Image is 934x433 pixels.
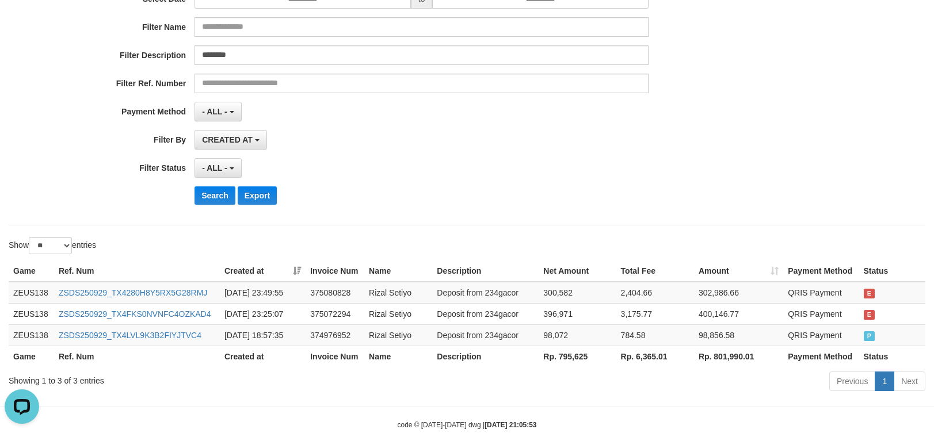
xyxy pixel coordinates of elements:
td: 3,175.77 [616,303,694,324]
th: Game [9,260,54,282]
a: ZSDS250929_TX4280H8Y5RX5G28RMJ [59,288,207,297]
td: [DATE] 18:57:35 [220,324,306,346]
td: 375072294 [306,303,364,324]
td: [DATE] 23:25:07 [220,303,306,324]
th: Total Fee [616,260,694,282]
span: EXPIRED [864,310,875,320]
th: Rp. 795,625 [539,346,616,367]
span: CREATED AT [202,135,253,144]
td: 300,582 [539,282,616,304]
a: ZSDS250929_TX4LVL9K3B2FIYJTVC4 [59,331,201,340]
td: Rizal Setiyo [364,282,432,304]
button: Search [195,186,235,205]
td: 2,404.66 [616,282,694,304]
th: Ref. Num [54,346,220,367]
td: Rizal Setiyo [364,303,432,324]
td: QRIS Payment [783,303,859,324]
th: Name [364,260,432,282]
th: Rp. 801,990.01 [694,346,783,367]
span: - ALL - [202,163,227,173]
a: Next [894,371,925,391]
th: Status [859,346,925,367]
th: Description [432,260,539,282]
th: Name [364,346,432,367]
th: Status [859,260,925,282]
td: 98,856.58 [694,324,783,346]
span: PAID [864,331,875,341]
td: QRIS Payment [783,282,859,304]
td: ZEUS138 [9,303,54,324]
td: ZEUS138 [9,282,54,304]
th: Game [9,346,54,367]
button: - ALL - [195,158,241,178]
select: Showentries [29,237,72,254]
td: 98,072 [539,324,616,346]
th: Amount: activate to sort column ascending [694,260,783,282]
button: Open LiveChat chat widget [5,5,39,39]
span: EXPIRED [864,289,875,298]
th: Invoice Num [306,346,364,367]
a: 1 [875,371,894,391]
td: Deposit from 234gacor [432,303,539,324]
div: Showing 1 to 3 of 3 entries [9,370,380,386]
th: Net Amount [539,260,616,282]
th: Payment Method [783,260,859,282]
th: Created at [220,346,306,367]
a: Previous [829,371,875,391]
th: Ref. Num [54,260,220,282]
td: 784.58 [616,324,694,346]
td: 374976952 [306,324,364,346]
small: code © [DATE]-[DATE] dwg | [398,421,537,429]
strong: [DATE] 21:05:53 [485,421,536,429]
td: Rizal Setiyo [364,324,432,346]
th: Payment Method [783,346,859,367]
a: ZSDS250929_TX4FKS0NVNFC4OZKAD4 [59,309,211,319]
th: Created at: activate to sort column ascending [220,260,306,282]
td: 302,986.66 [694,282,783,304]
button: Export [238,186,277,205]
button: CREATED AT [195,130,267,150]
th: Description [432,346,539,367]
th: Invoice Num [306,260,364,282]
td: Deposit from 234gacor [432,282,539,304]
td: 396,971 [539,303,616,324]
td: 375080828 [306,282,364,304]
button: - ALL - [195,102,241,121]
td: 400,146.77 [694,303,783,324]
td: ZEUS138 [9,324,54,346]
span: - ALL - [202,107,227,116]
td: [DATE] 23:49:55 [220,282,306,304]
th: Rp. 6,365.01 [616,346,694,367]
label: Show entries [9,237,96,254]
td: Deposit from 234gacor [432,324,539,346]
td: QRIS Payment [783,324,859,346]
